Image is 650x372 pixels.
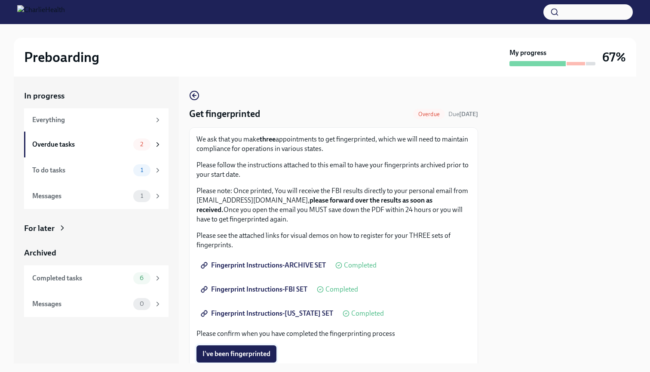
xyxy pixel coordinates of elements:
h4: Get fingerprinted [189,108,260,120]
span: Due [448,111,478,118]
span: 1 [135,193,148,199]
a: Archived [24,247,169,258]
span: August 14th, 2025 08:00 [448,110,478,118]
a: Messages0 [24,291,169,317]
div: Messages [32,191,130,201]
div: For later [24,223,55,234]
button: I've been fingerprinted [196,345,276,363]
span: Completed [351,310,384,317]
a: Fingerprint Instructions-[US_STATE] SET [196,305,339,322]
p: We ask that you make appointments to get fingerprinted, which we will need to maintain compliance... [196,135,471,154]
div: Messages [32,299,130,309]
span: I've been fingerprinted [202,350,270,358]
span: 1 [135,167,148,173]
span: Completed [325,286,358,293]
p: Please confirm when you have completed the fingerprinting process [196,329,471,338]
strong: [DATE] [459,111,478,118]
a: Everything [24,108,169,132]
h3: 67% [602,49,626,65]
a: Fingerprint Instructions-ARCHIVE SET [196,257,332,274]
span: Fingerprint Instructions-ARCHIVE SET [202,261,326,270]
div: Everything [32,115,150,125]
h2: Preboarding [24,49,99,66]
span: Fingerprint Instructions-FBI SET [202,285,307,294]
a: Completed tasks6 [24,265,169,291]
span: 0 [135,301,149,307]
a: Overdue tasks2 [24,132,169,157]
a: Fingerprint Instructions-FBI SET [196,281,313,298]
p: Please note: Once printed, You will receive the FBI results directly to your personal email from ... [196,186,471,224]
a: Messages1 [24,183,169,209]
strong: please forward over the results as soon as received. [196,196,432,214]
img: CharlieHealth [17,5,65,19]
a: In progress [24,90,169,101]
div: Completed tasks [32,274,130,283]
span: 6 [135,275,149,281]
p: Please follow the instructions attached to this email to have your fingerprints archived prior to... [196,160,471,179]
span: 2 [135,141,148,148]
a: To do tasks1 [24,157,169,183]
p: Please see the attached links for visual demos on how to register for your THREE sets of fingerpr... [196,231,471,250]
span: Overdue [413,111,445,117]
a: For later [24,223,169,234]
span: Fingerprint Instructions-[US_STATE] SET [202,309,333,318]
div: To do tasks [32,166,130,175]
strong: My progress [509,48,546,58]
div: Overdue tasks [32,140,130,149]
span: Completed [344,262,377,269]
strong: three [260,135,276,143]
